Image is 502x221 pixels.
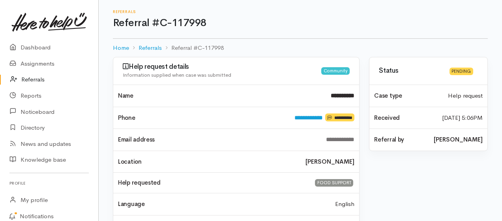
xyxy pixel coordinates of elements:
div: Pending [450,68,473,75]
time: [DATE] 5:06PM [442,113,483,123]
h3: Help request details [123,63,321,71]
h1: Referral #C-117998 [113,17,488,29]
nav: breadcrumb [113,39,488,57]
h6: Profile [9,178,89,189]
h4: Case type [374,93,438,99]
div: Help request [443,91,487,100]
a: Referrals [139,43,162,53]
h4: Help requested [118,179,304,186]
b: [PERSON_NAME] [434,135,483,144]
h6: Referrals [113,9,488,14]
div: English [330,200,359,209]
h4: Referral by [374,136,424,143]
h4: Email address [118,136,317,143]
h4: Phone [118,115,285,121]
h4: Location [118,159,296,165]
div: Community [321,67,350,75]
h4: Name [118,93,321,99]
b: [PERSON_NAME] [305,157,354,166]
div: FOOD SUPPORT [315,179,353,187]
h3: Status [379,67,444,75]
h4: Language [118,201,145,208]
h4: Received [374,115,433,121]
span: Information supplied when case was submitted [123,72,231,78]
a: Home [113,43,129,53]
li: Referral #C-117998 [162,43,224,53]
